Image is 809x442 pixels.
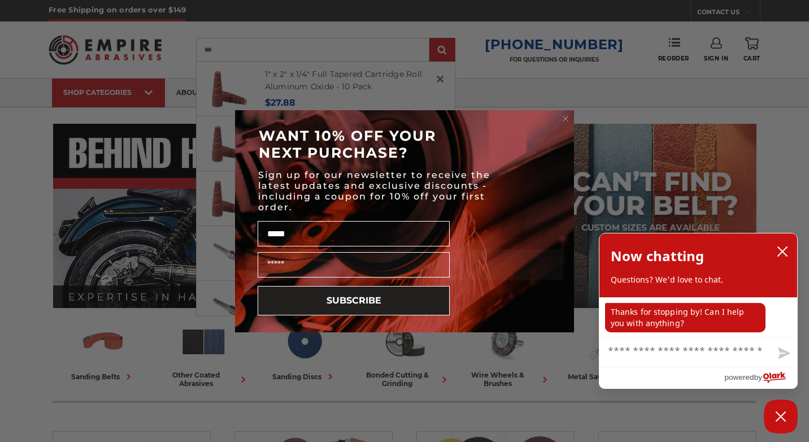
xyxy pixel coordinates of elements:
a: Powered by Olark [724,367,797,388]
span: Sign up for our newsletter to receive the latest updates and exclusive discounts - including a co... [258,170,490,213]
span: by [754,370,762,384]
button: SUBSCRIBE [258,286,450,315]
span: powered [724,370,754,384]
div: olark chatbox [599,233,798,389]
h2: Now chatting [611,245,704,267]
button: Close Chatbox [764,400,798,434]
button: close chatbox [773,243,791,260]
button: Send message [769,341,797,367]
button: Close dialog [560,113,571,124]
p: Questions? We'd love to chat. [611,274,786,285]
input: Email [258,252,450,278]
div: chat [599,297,797,337]
span: WANT 10% OFF YOUR NEXT PURCHASE? [259,127,436,161]
p: Thanks for stopping by! Can I help you with anything? [605,303,765,332]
